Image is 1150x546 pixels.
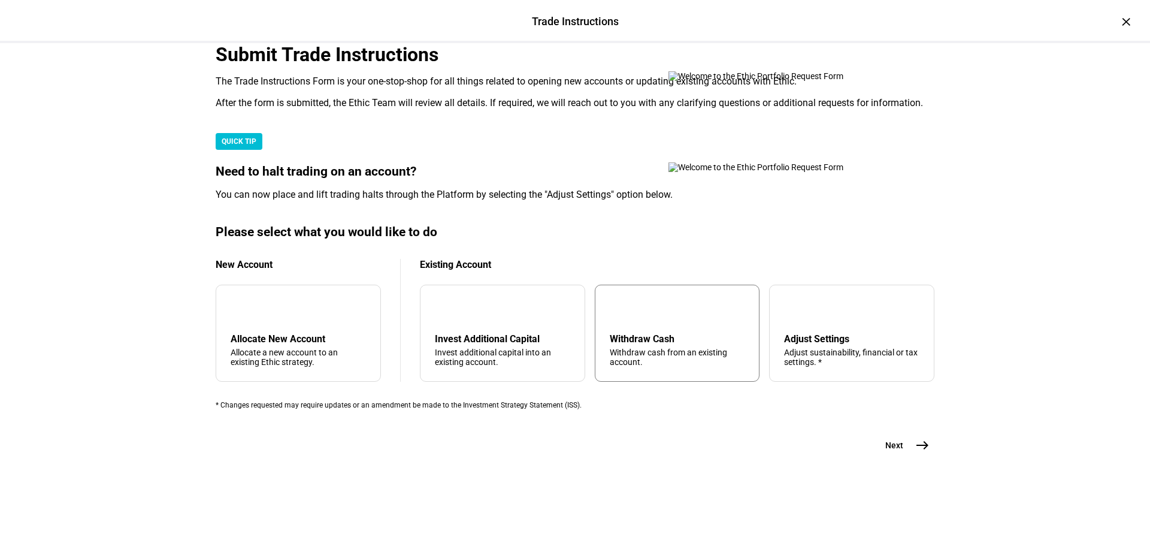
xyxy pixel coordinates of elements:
[871,433,934,457] button: Next
[610,348,745,367] div: Withdraw cash from an existing account.
[1116,12,1136,31] div: ×
[612,302,627,316] mat-icon: arrow_upward
[216,401,934,409] div: * Changes requested may require updates or an amendment be made to the Investment Strategy Statem...
[216,76,934,88] div: The Trade Instructions Form is your one-stop-shop for all things related to opening new accounts ...
[216,189,934,201] div: You can now place and lift trading halts through the Platform by selecting the "Adjust Settings" ...
[216,133,262,150] div: QUICK TIP
[216,97,934,109] div: After the form is submitted, the Ethic Team will review all details. If required, we will reach o...
[784,300,803,319] mat-icon: tune
[216,164,934,179] div: Need to halt trading on an account?
[216,259,381,270] div: New Account
[610,333,745,345] div: Withdraw Cash
[420,259,934,270] div: Existing Account
[437,302,452,316] mat-icon: arrow_downward
[435,348,570,367] div: Invest additional capital into an existing account.
[216,225,934,240] div: Please select what you would like to do
[668,71,884,81] img: Welcome to the Ethic Portfolio Request Form
[784,333,919,345] div: Adjust Settings
[668,162,884,172] img: Welcome to the Ethic Portfolio Request Form
[435,333,570,345] div: Invest Additional Capital
[231,333,366,345] div: Allocate New Account
[233,302,247,316] mat-icon: add
[915,438,930,453] mat-icon: east
[885,439,903,451] span: Next
[231,348,366,367] div: Allocate a new account to an existing Ethic strategy.
[784,348,919,367] div: Adjust sustainability, financial or tax settings. *
[532,14,619,29] div: Trade Instructions
[216,43,934,66] div: Submit Trade Instructions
